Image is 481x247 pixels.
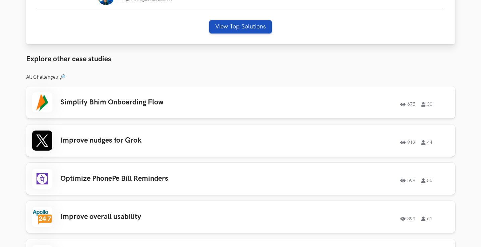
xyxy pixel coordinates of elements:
a: Improve overall usability39961 [26,201,455,233]
h3: All Challenges 🔎 [26,74,455,80]
h3: Explore other case studies [26,55,455,64]
span: 30 [421,102,432,107]
h3: Simplify Bhim Onboarding Flow [60,98,251,107]
span: 55 [421,178,432,183]
a: Simplify Bhim Onboarding Flow67530 [26,86,455,118]
a: Improve nudges for Grok91244 [26,125,455,157]
h3: Improve overall usability [60,213,251,221]
span: 675 [400,102,415,107]
span: 599 [400,178,415,183]
span: 399 [400,217,415,221]
span: 61 [421,217,432,221]
a: Optimize PhonePe Bill Reminders59955 [26,163,455,195]
span: 912 [400,140,415,145]
span: 44 [421,140,432,145]
button: View Top Solutions [209,20,272,33]
h3: Improve nudges for Grok [60,136,251,145]
h3: Optimize PhonePe Bill Reminders [60,174,251,183]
